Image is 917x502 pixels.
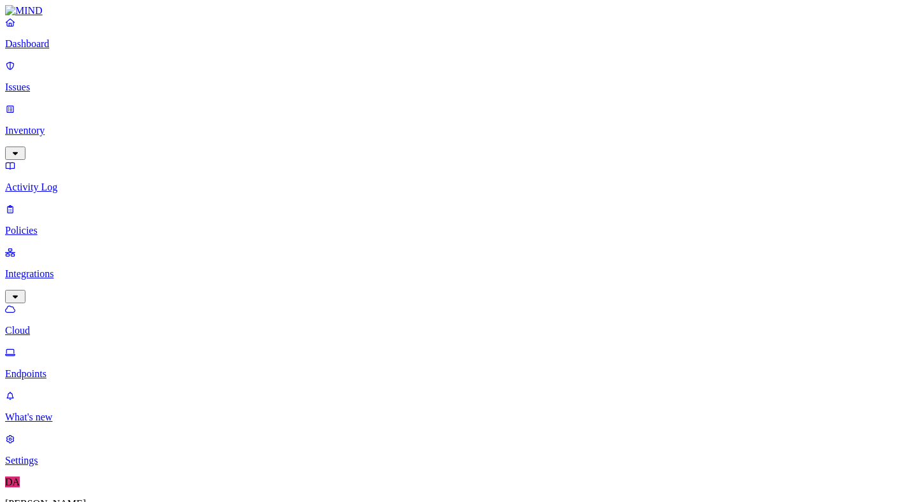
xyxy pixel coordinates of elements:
p: Dashboard [5,38,912,50]
p: What's new [5,412,912,423]
p: Activity Log [5,182,912,193]
a: Activity Log [5,160,912,193]
p: Endpoints [5,368,912,380]
a: Integrations [5,247,912,301]
p: Policies [5,225,912,236]
p: Issues [5,82,912,93]
p: Settings [5,455,912,466]
a: Dashboard [5,17,912,50]
a: MIND [5,5,912,17]
a: Cloud [5,303,912,336]
a: Settings [5,433,912,466]
a: Policies [5,203,912,236]
p: Integrations [5,268,912,280]
img: MIND [5,5,43,17]
p: Inventory [5,125,912,136]
a: Inventory [5,103,912,158]
span: DA [5,477,20,487]
a: What's new [5,390,912,423]
a: Endpoints [5,347,912,380]
a: Issues [5,60,912,93]
p: Cloud [5,325,912,336]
